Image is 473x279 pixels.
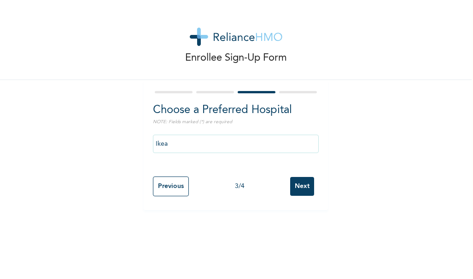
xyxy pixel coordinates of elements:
[185,51,287,66] p: Enrollee Sign-Up Form
[153,177,189,196] input: Previous
[153,102,319,119] h2: Choose a Preferred Hospital
[153,135,319,153] input: Search by name, address or governorate
[153,119,319,125] p: NOTE: Fields marked (*) are required
[290,177,314,196] input: Next
[190,28,282,46] img: logo
[189,182,290,191] div: 3 / 4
